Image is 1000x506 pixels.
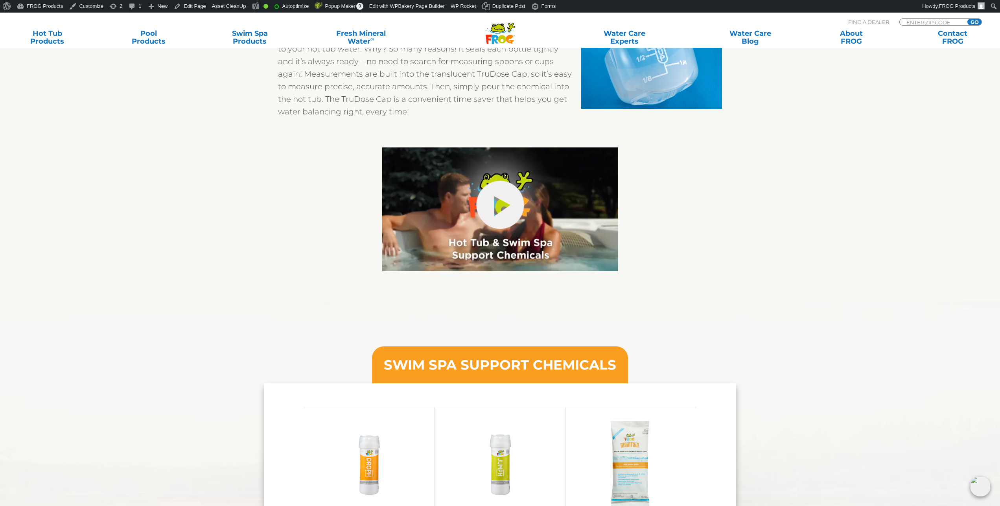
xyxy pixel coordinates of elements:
[384,358,616,372] h3: SWIM SPA SUPPORT CHEMICALS
[848,18,889,26] p: Find A Dealer
[906,19,959,26] input: Zip Code Form
[370,36,374,42] sup: ∞
[711,29,790,45] a: Water CareBlog
[560,29,688,45] a: Water CareExperts
[263,4,268,9] div: Good
[278,17,574,118] p: The TruDose Cap on every FROG Hot Tub Support Chemical makes all the difference when you’re measu...
[8,29,87,45] a: Hot TubProducts
[913,29,992,45] a: ContactFROG
[210,29,289,45] a: Swim SpaProducts
[967,19,982,25] input: GO
[356,3,363,10] span: 0
[311,29,410,45] a: Fresh MineralWater∞
[382,147,618,271] img: Video - Hot Tub and Swim Spa Support Chemicals
[812,29,891,45] a: AboutFROG
[581,27,722,109] img: TruDose-Cap-TopAngle-Front_3778_LR
[939,3,975,9] span: FROG Products
[109,29,188,45] a: PoolProducts
[970,476,991,497] img: openIcon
